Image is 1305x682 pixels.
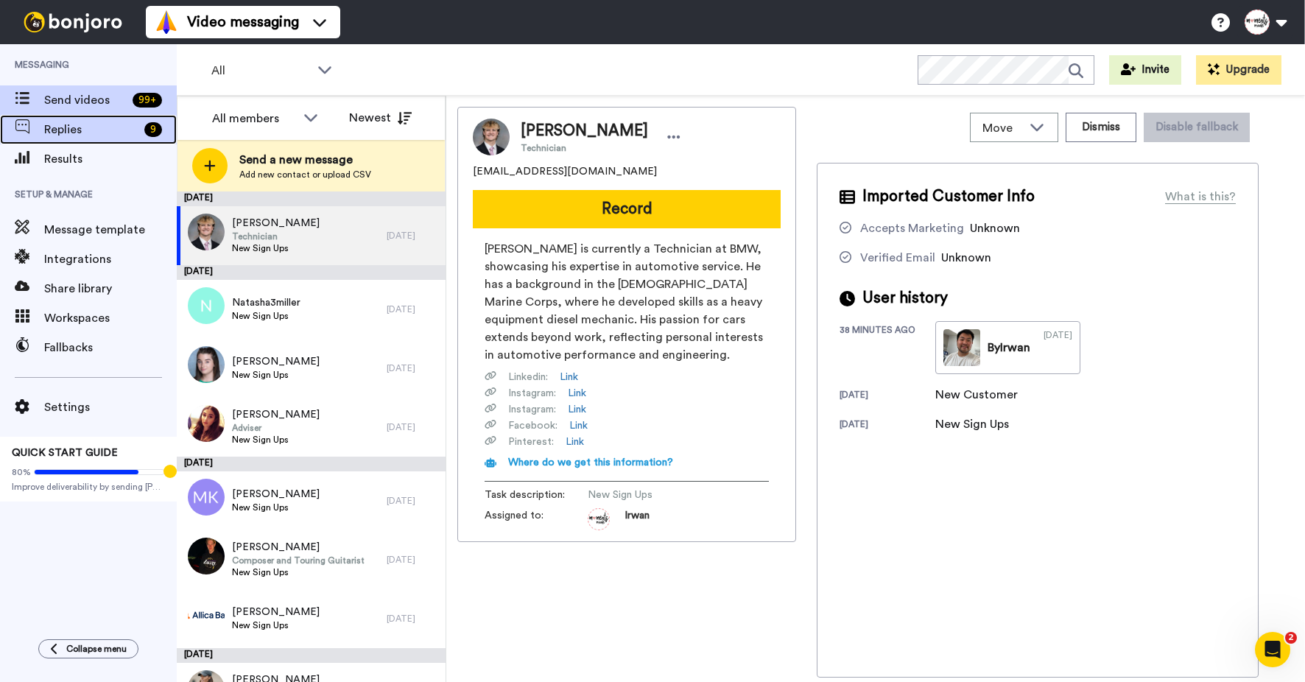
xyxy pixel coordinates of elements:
img: ee27023c-7ffb-4dd8-a416-c4c43f0c4d67-thumb.jpg [943,329,980,366]
a: Link [560,370,578,384]
span: Collapse menu [66,643,127,655]
div: [DATE] [177,265,446,280]
span: New Sign Ups [232,434,320,446]
span: Facebook : [508,418,557,433]
button: Disable fallback [1144,113,1250,142]
div: [DATE] [177,457,446,471]
div: New Sign Ups [935,415,1009,433]
span: [PERSON_NAME] is currently a Technician at BMW, showcasing his expertise in automotive service. H... [485,240,769,364]
img: vm-color.svg [155,10,178,34]
span: Fallbacks [44,339,177,356]
span: New Sign Ups [232,502,320,513]
img: e74b03ec-4875-45fa-9e5f-4f338b733664.jpg [188,405,225,442]
div: [DATE] [840,418,935,433]
span: [EMAIL_ADDRESS][DOMAIN_NAME] [473,164,657,179]
div: Accepts Marketing [860,219,964,237]
span: New Sign Ups [588,488,728,502]
span: All [211,62,310,80]
span: Video messaging [187,12,299,32]
span: New Sign Ups [232,310,300,322]
div: Verified Email [860,249,935,267]
span: User history [862,287,948,309]
span: Replies [44,121,138,138]
img: 4d484b57-def6-4c39-be97-8c6348d32acb-1747729836.jpg [588,508,610,530]
span: Move [982,119,1022,137]
span: Pinterest : [508,435,554,449]
div: [DATE] [840,389,935,404]
a: ByIrwan[DATE] [935,321,1080,374]
button: Dismiss [1066,113,1136,142]
div: New Customer [935,386,1018,404]
span: Composer and Touring Guitarist [232,555,365,566]
span: [PERSON_NAME] [232,540,365,555]
div: 9 [144,122,162,137]
img: bj-logo-header-white.svg [18,12,128,32]
span: Add new contact or upload CSV [239,169,371,180]
img: 2133603d-c005-40b9-8286-894bda802ecc.jpg [188,214,225,250]
span: 80% [12,466,31,478]
img: f0a1b622-f3b2-4669-9975-cf0c9a7ec1d7.jpg [188,538,225,574]
span: Settings [44,398,177,416]
span: [PERSON_NAME] [232,605,320,619]
span: Natasha3miller [232,295,300,310]
span: [PERSON_NAME] [232,407,320,422]
span: Irwan [625,508,650,530]
span: Task description : [485,488,588,502]
div: Tooltip anchor [163,465,177,478]
img: mk.png [188,479,225,516]
div: [DATE] [387,495,438,507]
div: 99 + [133,93,162,108]
span: Share library [44,280,177,298]
span: Linkedin : [508,370,548,384]
img: n.png [188,287,225,324]
span: New Sign Ups [232,566,365,578]
span: Instagram : [508,386,556,401]
button: Invite [1109,55,1181,85]
span: [PERSON_NAME] [521,120,648,142]
div: [DATE] [387,230,438,242]
div: What is this? [1165,188,1236,205]
span: Technician [232,231,320,242]
span: Technician [521,142,648,154]
img: 13aa20d1-dd2d-45bd-b320-ded7a414a63d.png [188,597,225,633]
div: [DATE] [387,421,438,433]
span: Unknown [941,252,991,264]
span: New Sign Ups [232,369,320,381]
div: [DATE] [177,648,446,663]
div: [DATE] [387,362,438,374]
span: Send videos [44,91,127,109]
span: [PERSON_NAME] [232,216,320,231]
img: 5e013719-2a29-478e-b869-691d070a6579.jpg [188,346,225,383]
a: Link [568,402,586,417]
span: Results [44,150,177,168]
a: Link [569,418,588,433]
span: Send a new message [239,151,371,169]
div: All members [212,110,296,127]
div: By Irwan [988,339,1030,356]
div: [DATE] [177,191,446,206]
a: Link [566,435,584,449]
div: [DATE] [387,303,438,315]
img: Image of Ethan Mcgovern [473,119,510,155]
span: Integrations [44,250,177,268]
span: [PERSON_NAME] [232,487,320,502]
span: Instagram : [508,402,556,417]
iframe: Intercom live chat [1255,632,1290,667]
span: Assigned to: [485,508,588,530]
span: Message template [44,221,177,239]
button: Record [473,190,781,228]
button: Upgrade [1196,55,1281,85]
button: Newest [338,103,423,133]
div: [DATE] [387,613,438,625]
div: [DATE] [387,554,438,566]
span: Improve deliverability by sending [PERSON_NAME]’s from your own email [12,481,165,493]
span: Workspaces [44,309,177,327]
a: Link [568,386,586,401]
span: New Sign Ups [232,242,320,254]
span: 2 [1285,632,1297,644]
span: Adviser [232,422,320,434]
span: New Sign Ups [232,619,320,631]
span: Unknown [970,222,1020,234]
span: [PERSON_NAME] [232,354,320,369]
